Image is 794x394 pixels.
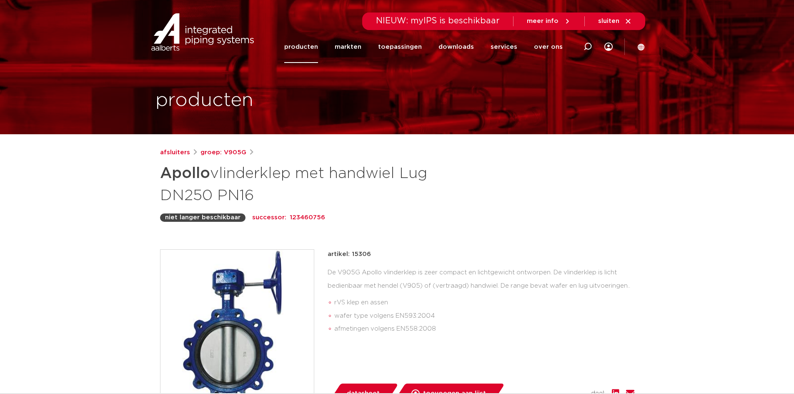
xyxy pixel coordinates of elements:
[527,18,559,24] span: meer info
[334,296,634,309] li: rVS klep en assen
[598,18,619,24] span: sluiten
[252,213,286,223] p: successor:
[378,31,422,63] a: toepassingen
[334,322,634,336] li: afmetingen volgens EN558:2008
[160,166,210,181] strong: Apollo
[252,213,325,223] a: successor: 123460756
[438,31,474,63] a: downloads
[491,31,517,63] a: services
[328,266,634,339] div: De V905G Apollo vlinderklep is zeer compact en lichtgewicht ontworpen. De vlinderklep is licht be...
[376,17,500,25] span: NIEUW: myIPS is beschikbaar
[328,249,371,259] p: artikel: 15306
[160,161,473,206] h1: vlinderklep met handwiel Lug DN250 PN16
[155,87,253,114] h1: producten
[598,18,632,25] a: sluiten
[165,213,240,223] p: niet langer beschikbaar
[534,31,563,63] a: over ons
[334,309,634,323] li: wafer type volgens EN593:2004
[335,31,361,63] a: markten
[527,18,571,25] a: meer info
[284,31,563,63] nav: Menu
[200,148,246,158] a: groep: V905G
[160,148,190,158] a: afsluiters
[284,31,318,63] a: producten
[290,213,325,223] p: 123460756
